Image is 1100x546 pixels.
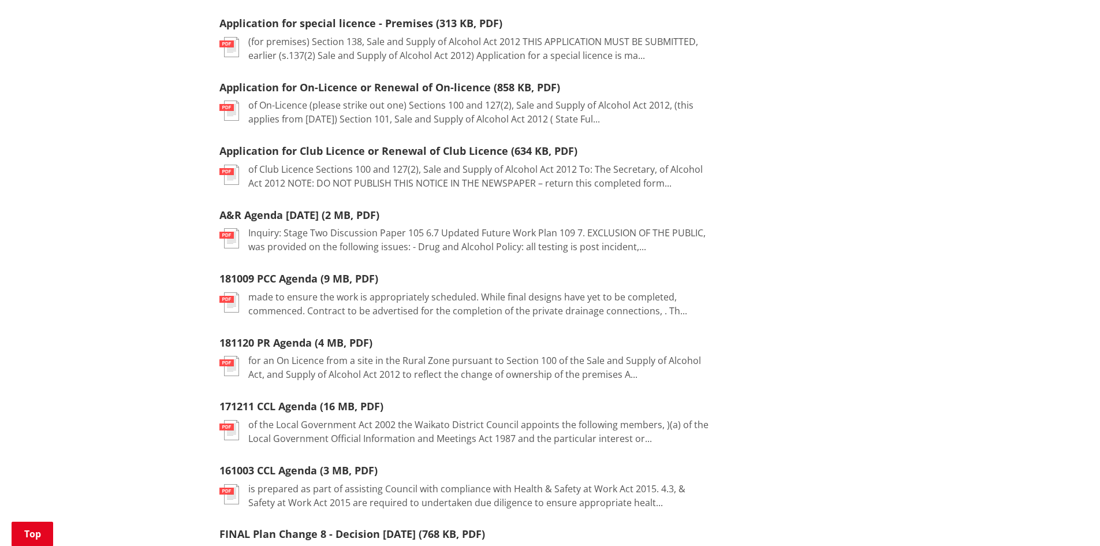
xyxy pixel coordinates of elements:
p: Inquiry: Stage Two Discussion Paper 105 6.7 Updated Future Work Plan 109 7. EXCLUSION OF THE PUBL... [248,226,711,254]
a: A&R Agenda [DATE] (2 MB, PDF) [219,208,379,222]
p: is prepared as part of assisting Council with compliance with Health & Safety at Work Act 2015. 4... [248,482,711,510]
p: for an On Licence from a site in the Rural Zone pursuant to Section 100 of the Sale and Supply of... [248,354,711,381]
a: 171211 CCL Agenda (16 MB, PDF) [219,399,383,413]
a: 181120 PR Agenda (4 MB, PDF) [219,336,372,350]
img: document-pdf.svg [219,37,239,57]
iframe: Messenger Launcher [1047,497,1088,539]
img: document-pdf.svg [219,356,239,376]
a: Application for Club Licence or Renewal of Club Licence (634 KB, PDF) [219,144,577,158]
img: document-pdf.svg [219,165,239,185]
a: FINAL Plan Change 8 - Decision [DATE] (768 KB, PDF) [219,527,485,541]
p: of the Local Government Act 2002 the Waikato District Council appoints the following members, )(a... [248,418,711,445]
img: document-pdf.svg [219,228,239,248]
p: made to ensure the work is appropriately scheduled. While final designs have yet to be completed,... [248,290,711,318]
img: document-pdf.svg [219,484,239,504]
a: Top [12,522,53,546]
p: of Club Licence Sections 100 and 127(2), Sale and Supply of Alcohol Act 2012 To: The Secretary, o... [248,162,711,190]
a: Application for On-Licence or Renewal of On-licence (858 KB, PDF) [219,80,560,94]
img: document-pdf.svg [219,420,239,440]
a: Application for special licence - Premises (313 KB, PDF) [219,16,502,30]
p: (for premises) Section 138, Sale and Supply of Alcohol Act 2012 THIS APPLICATION MUST BE SUBMITTE... [248,35,711,62]
img: document-pdf.svg [219,101,239,121]
a: 161003 CCL Agenda (3 MB, PDF) [219,463,378,477]
a: 181009 PCC Agenda (9 MB, PDF) [219,272,378,285]
img: document-pdf.svg [219,292,239,313]
p: of On-Licence (please strike out one) Sections 100 and 127(2), Sale and Supply of Alcohol Act 201... [248,98,711,126]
